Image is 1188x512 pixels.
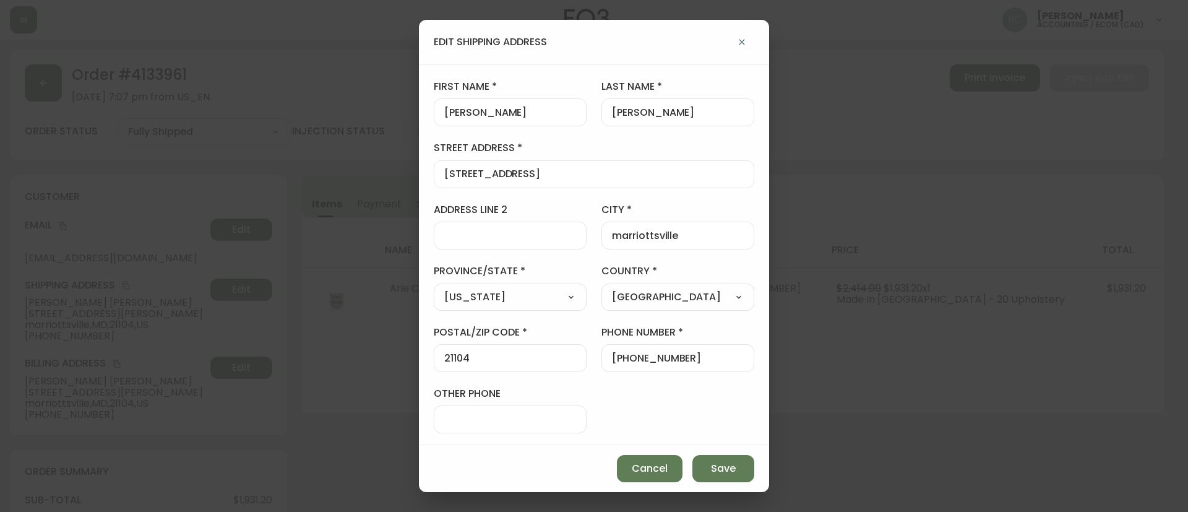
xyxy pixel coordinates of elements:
[601,80,754,93] label: last name
[601,203,754,217] label: city
[632,462,668,475] span: Cancel
[434,141,754,155] label: street address
[617,455,682,482] button: Cancel
[434,326,587,339] label: postal/zip code
[434,35,547,49] h4: edit shipping address
[601,326,754,339] label: phone number
[434,203,587,217] label: address line 2
[601,264,754,278] label: country
[434,387,587,401] label: other phone
[434,264,587,278] label: province/state
[692,455,754,482] button: Save
[434,80,587,93] label: first name
[711,462,736,475] span: Save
